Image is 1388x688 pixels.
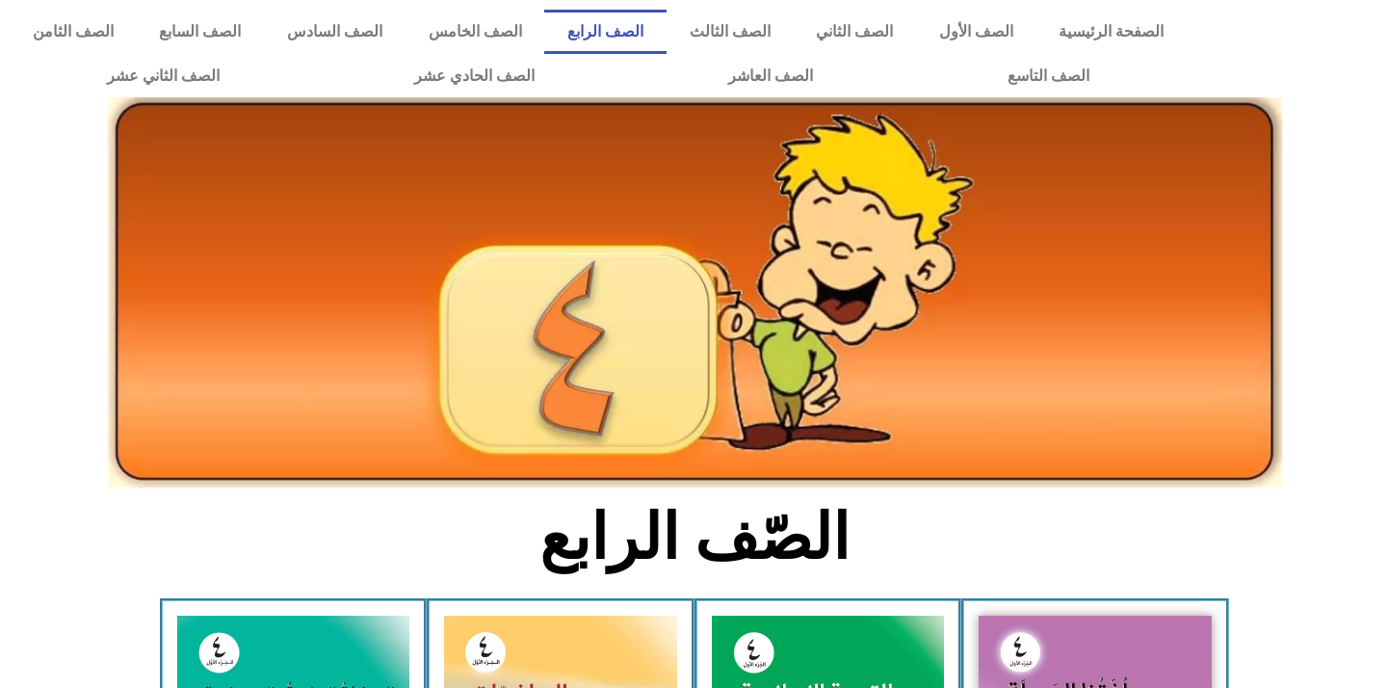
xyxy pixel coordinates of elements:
a: الصف الخامس [406,10,545,54]
h2: الصّف الرابع [376,500,1012,575]
a: الصف العاشر [632,54,911,98]
a: الصف الثاني [793,10,916,54]
a: الصف الثاني عشر [10,54,317,98]
a: الصف التاسع [910,54,1187,98]
a: الصف الثالث [667,10,794,54]
a: الصف السابع [137,10,265,54]
a: الصفحة الرئيسية [1036,10,1188,54]
a: الصف الرابع [544,10,667,54]
a: الصف الثامن [10,10,137,54]
a: الصف الحادي عشر [317,54,632,98]
a: الصف السادس [264,10,406,54]
a: الصف الأول [916,10,1036,54]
